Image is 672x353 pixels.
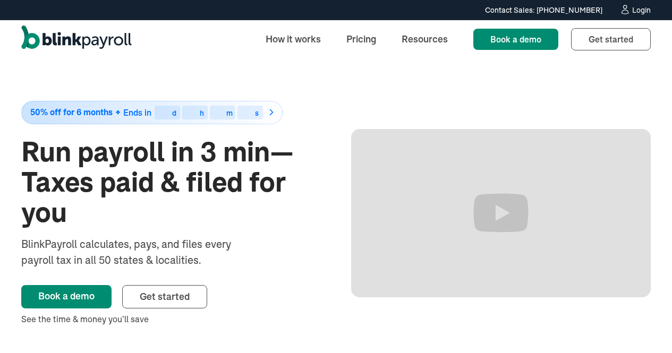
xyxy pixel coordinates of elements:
[226,109,233,117] div: m
[140,290,190,303] span: Get started
[571,28,651,50] a: Get started
[589,34,633,45] span: Get started
[30,108,113,117] span: 50% off for 6 months
[473,29,558,50] a: Book a demo
[351,129,651,297] iframe: Run Payroll in 3 min with BlinkPayroll
[632,6,651,14] div: Login
[21,101,321,124] a: 50% off for 6 monthsEnds indhms
[338,28,385,50] a: Pricing
[257,28,329,50] a: How it works
[485,5,602,16] div: Contact Sales: [PHONE_NUMBER]
[21,285,112,308] a: Book a demo
[21,137,321,228] h1: Run payroll in 3 min—Taxes paid & filed for you
[21,313,321,325] div: See the time & money you’ll save
[619,4,651,16] a: Login
[21,25,132,53] a: home
[490,34,541,45] span: Book a demo
[200,109,204,117] div: h
[172,109,176,117] div: d
[393,28,456,50] a: Resources
[123,107,151,118] span: Ends in
[255,109,259,117] div: s
[122,285,207,308] a: Get started
[21,236,259,268] div: BlinkPayroll calculates, pays, and files every payroll tax in all 50 states & localities.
